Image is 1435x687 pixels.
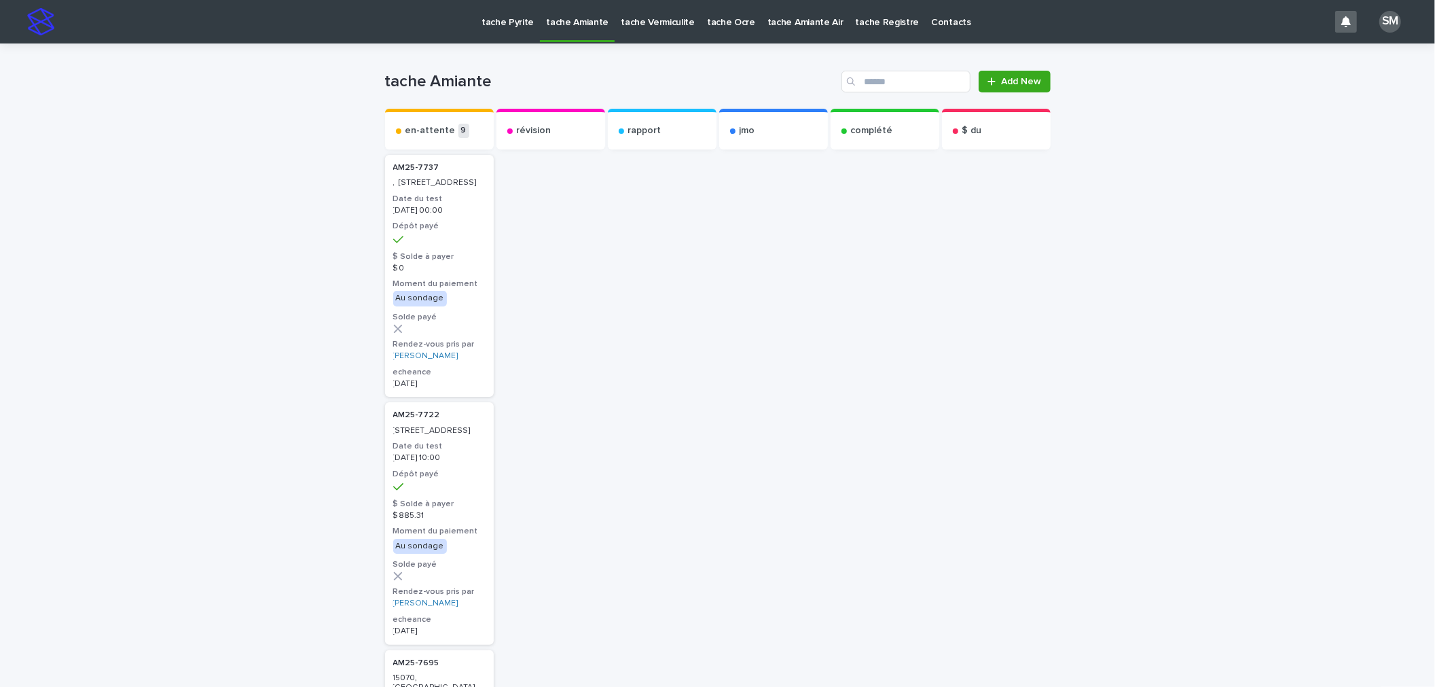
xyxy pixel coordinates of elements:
p: AM25-7722 [393,410,486,420]
a: Add New [979,71,1050,92]
p: [STREET_ADDRESS] [393,426,486,436]
p: , [STREET_ADDRESS] [393,178,486,188]
div: SM [1379,11,1401,33]
h3: Rendez-vous pris par [393,586,486,597]
p: 9 [458,124,469,138]
p: [DATE] [393,379,486,389]
span: Add New [1002,77,1042,86]
a: AM25-7737 , [STREET_ADDRESS]Date du test[DATE] 00:00Dépôt payé$ Solde à payer$ 0Moment du paiemen... [385,155,494,397]
h3: Solde payé [393,559,486,570]
div: Au sondage [393,291,447,306]
h3: echeance [393,367,486,378]
h3: $ Solde à payer [393,499,486,510]
h3: Rendez-vous pris par [393,339,486,350]
p: révision [517,125,551,137]
p: en-attente [405,125,456,137]
h3: Date du test [393,194,486,205]
p: rapport [628,125,661,137]
h3: Solde payé [393,312,486,323]
a: [PERSON_NAME] [393,599,458,608]
h3: Dépôt payé [393,221,486,232]
a: AM25-7722 [STREET_ADDRESS]Date du test[DATE] 10:00Dépôt payé$ Solde à payer$ 885.31Moment du paie... [385,402,494,644]
p: [DATE] [393,627,486,636]
h3: Moment du paiement [393,279,486,289]
p: [DATE] 00:00 [393,206,486,215]
p: AM25-7737 [393,163,486,173]
h3: Dépôt payé [393,469,486,480]
p: $ 0 [393,264,486,273]
div: Au sondage [393,539,447,554]
a: [PERSON_NAME] [393,351,458,361]
p: AM25-7695 [393,658,486,668]
h3: Date du test [393,441,486,452]
p: jmo [740,125,755,137]
p: $ du [962,125,982,137]
p: complété [851,125,893,137]
img: stacker-logo-s-only.png [27,8,54,35]
p: $ 885.31 [393,511,486,521]
h1: tache Amiante [385,72,837,92]
h3: $ Solde à payer [393,251,486,262]
h3: Moment du paiement [393,526,486,537]
p: [DATE] 10:00 [393,453,486,463]
input: Search [841,71,970,92]
h3: echeance [393,614,486,625]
